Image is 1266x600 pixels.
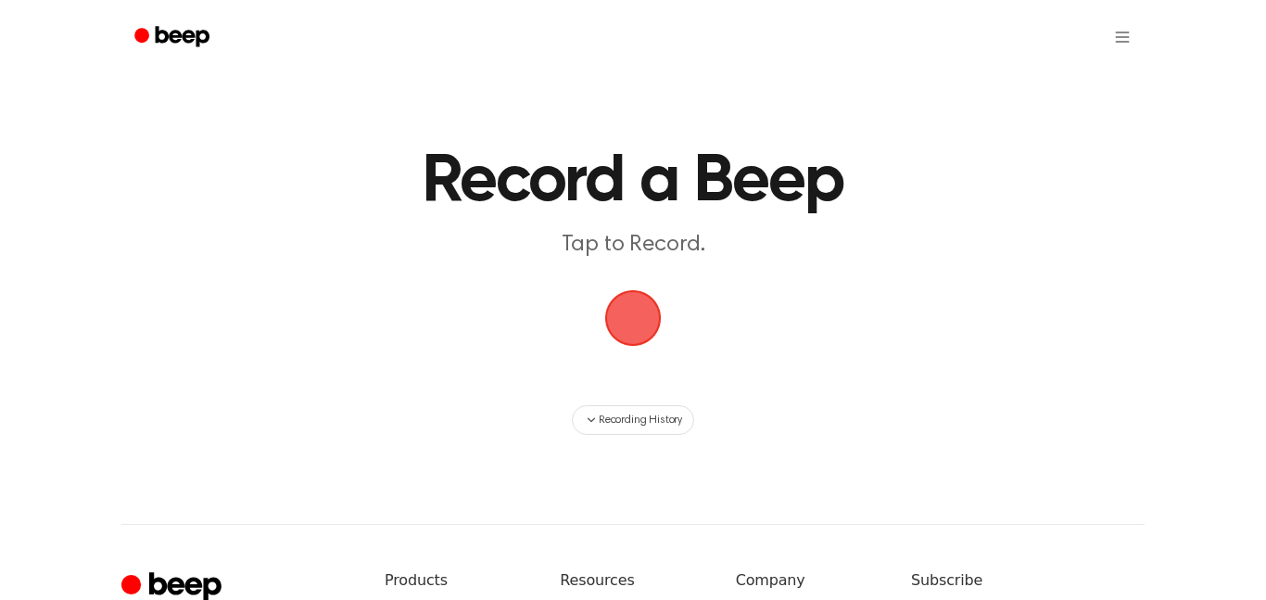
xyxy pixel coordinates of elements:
[1100,15,1145,59] button: Open menu
[200,148,1066,215] h1: Record a Beep
[277,230,989,261] p: Tap to Record.
[599,412,682,428] span: Recording History
[560,569,705,592] h6: Resources
[121,19,226,56] a: Beep
[736,569,881,592] h6: Company
[605,290,661,346] img: Beep Logo
[572,405,694,435] button: Recording History
[911,569,1145,592] h6: Subscribe
[385,569,530,592] h6: Products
